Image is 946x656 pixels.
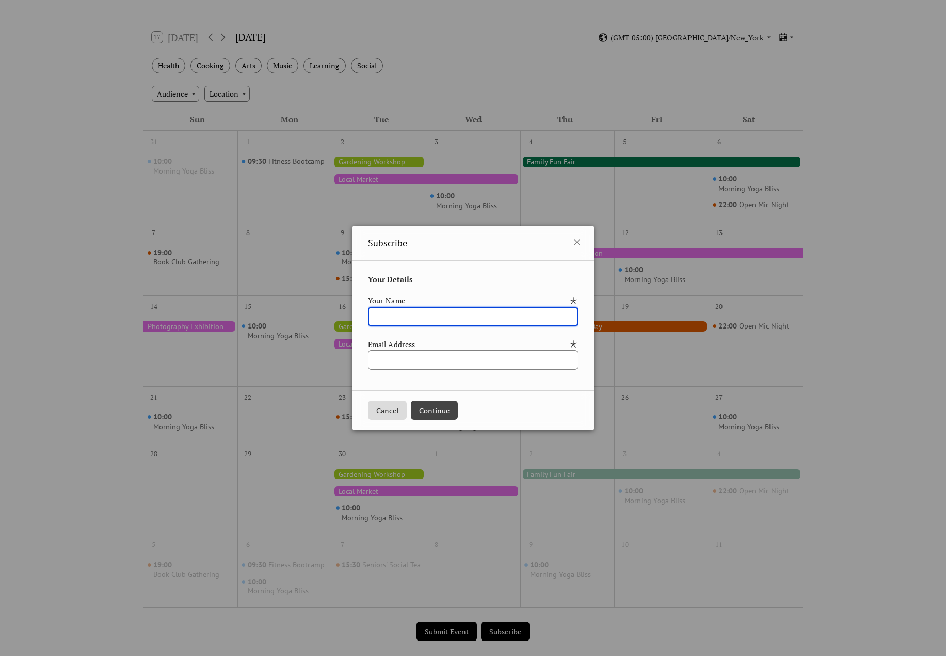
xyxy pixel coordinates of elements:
[411,401,458,420] button: Continue
[368,401,407,420] button: Cancel
[368,236,407,250] span: Subscribe
[368,274,413,285] span: Your Details
[368,295,567,306] div: Your Name
[368,339,567,350] div: Email Address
